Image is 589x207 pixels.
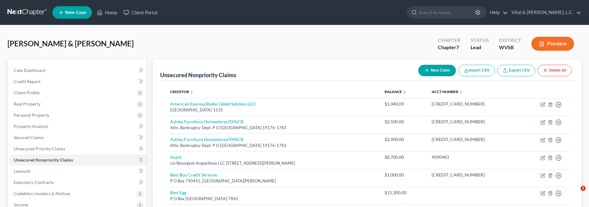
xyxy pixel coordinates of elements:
span: New Case [65,10,86,15]
div: $1,000.00 [385,172,421,178]
span: Credit Report [14,79,41,84]
iframe: Intercom live chat [568,186,583,201]
i: unfold_more [403,90,406,94]
div: $8,700.00 [385,154,421,160]
span: 7 [456,44,459,50]
div: District [499,37,521,44]
button: Preview [531,37,574,51]
span: Secured Claims [14,135,44,140]
div: 9090483 [432,154,515,160]
span: Lawsuits [14,168,31,174]
a: Export CSV [497,65,535,76]
input: Search by name... [419,7,476,18]
div: Status [471,37,489,44]
div: [CREDIT_CARD_NUMBER] [432,172,515,178]
a: Executory Contracts [9,177,146,188]
a: Acct Number unfold_more [432,89,463,94]
span: Real Property [14,101,41,106]
a: American Express(Radius Global Solutions LLC) [170,101,256,106]
span: Personal Property [14,112,49,118]
div: P O Box 790441, [GEOGRAPHIC_DATA][PERSON_NAME] [170,178,375,184]
div: Chapter [438,44,461,51]
a: Best Buy Credit Services [170,172,217,177]
a: Case Dashboard [9,65,146,76]
div: Attn. Bankruptcy Dept. P O [GEOGRAPHIC_DATA] 19176-1783 [170,125,375,131]
a: Ashley Furniture Homestores/SYNCB [170,119,243,124]
div: $15,300.00 [385,190,421,196]
a: Property Analysis [9,121,146,132]
div: Chapter [438,37,461,44]
a: Creditor unfold_more [170,89,194,94]
span: Codebtors Insiders & Notices [14,191,70,196]
span: [PERSON_NAME] & [PERSON_NAME] [7,39,134,48]
i: unfold_more [190,90,194,94]
div: Lead [471,44,489,51]
a: Avant [170,154,181,160]
span: Unsecured Nonpriority Claims [14,157,73,162]
div: Unsecured Nonpriority Claims [160,71,236,79]
a: Secured Claims [9,132,146,143]
i: (Radius Global Solutions LLC) [205,101,256,106]
a: Unsecured Priority Claims [9,143,146,154]
div: [GEOGRAPHIC_DATA]-1535 [170,107,375,113]
div: P O Box [GEOGRAPHIC_DATA]-7865 [170,196,375,202]
button: Delete All [538,65,572,76]
a: Credit Report [9,76,146,87]
a: Help [487,7,508,18]
div: $1,040.09 [385,101,421,107]
a: Lawsuits [9,166,146,177]
i: unfold_more [459,90,463,94]
div: [CREDIT_CARD_NUMBER] [432,136,515,143]
a: Home [94,7,120,18]
a: Ashley Furniture Homestores/SYNCB [170,137,243,142]
a: Unsecured Nonpriority Claims [9,154,146,166]
span: Client Profile [14,90,40,95]
span: 2 [581,186,586,191]
button: New Claim [418,65,456,76]
a: Balance unfold_more [385,89,406,94]
a: Vital & [PERSON_NAME], L.C. [508,7,581,18]
div: $2,900.00 [385,136,421,143]
span: Case Dashboard [14,68,45,73]
span: Unsecured Priority Claims [14,146,65,151]
div: [CREDIT_CARD_NUMBER] [432,119,515,125]
span: Property Analysis [14,124,48,129]
a: Client Portal [120,7,161,18]
div: c/o Resurgent Acquisitions LLC [STREET_ADDRESS][PERSON_NAME] [170,160,375,166]
div: WVSB [499,44,521,51]
div: $2,500.00 [385,119,421,125]
button: Import CSV [458,65,495,76]
div: Attn. Bankruptcy Dept. P O [GEOGRAPHIC_DATA] 19176-1783 [170,143,375,148]
span: Executory Contracts [14,180,54,185]
a: Best Egg [170,190,186,195]
div: [CREDIT_CARD_NUMBER] [432,101,515,107]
